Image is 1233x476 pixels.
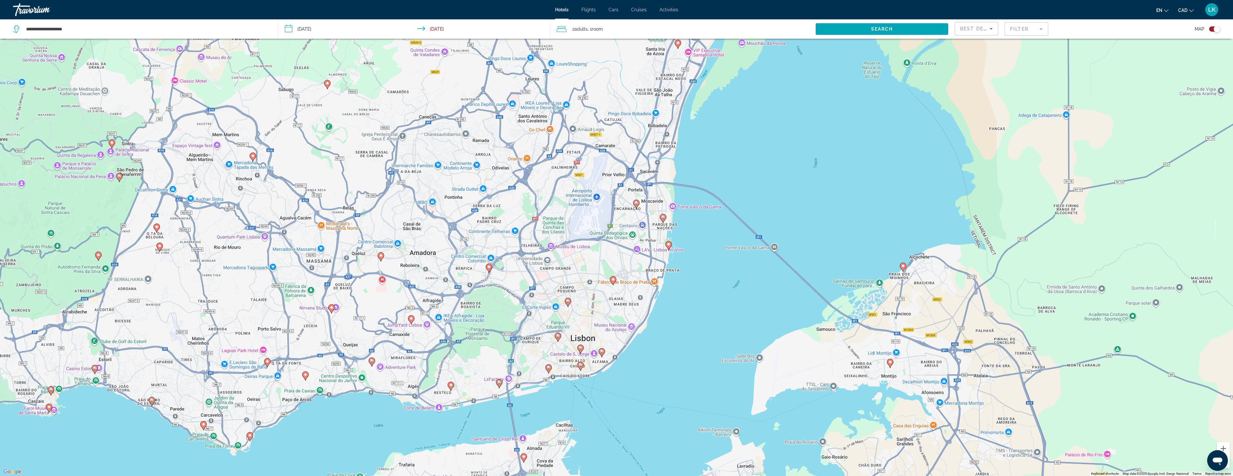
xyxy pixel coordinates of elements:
a: Cars [609,7,618,12]
button: Filter [1005,22,1048,36]
span: Best Deals [960,26,994,31]
span: 2 [572,25,588,34]
span: CAD [1178,8,1188,13]
a: Terms (opens in new tab) [1192,472,1201,475]
span: Map data ©2025 Google, Inst. Geogr. Nacional [1123,472,1188,475]
span: Map [1195,25,1204,34]
img: Google [2,468,23,476]
a: Activities [660,7,678,12]
button: Change currency [1178,5,1194,15]
iframe: Button to launch messaging window [1207,450,1228,471]
button: Change language [1156,5,1168,15]
button: Zoom in [1217,442,1230,455]
button: User Menu [1203,3,1220,16]
span: , 1 [588,25,603,34]
span: LK [1208,6,1216,13]
button: Toggle map [1204,26,1220,32]
a: Cruises [631,7,647,12]
span: Room [592,26,603,32]
button: Travelers: 2 adults, 0 children [550,19,816,39]
button: Check-in date: Oct 18, 2025 Check-out date: Oct 19, 2025 [278,19,550,39]
span: en [1156,8,1162,13]
button: Search [816,23,948,35]
span: Adults [574,26,588,32]
mat-select: Sort by [960,25,993,33]
span: Search [871,26,893,32]
a: Travorium [13,1,77,18]
a: Report a map error [1205,472,1231,475]
a: Hotels [555,7,569,12]
a: Open this area in Google Maps (opens a new window) [2,468,23,476]
button: Keyboard shortcuts [1091,471,1119,476]
a: Flights [582,7,596,12]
